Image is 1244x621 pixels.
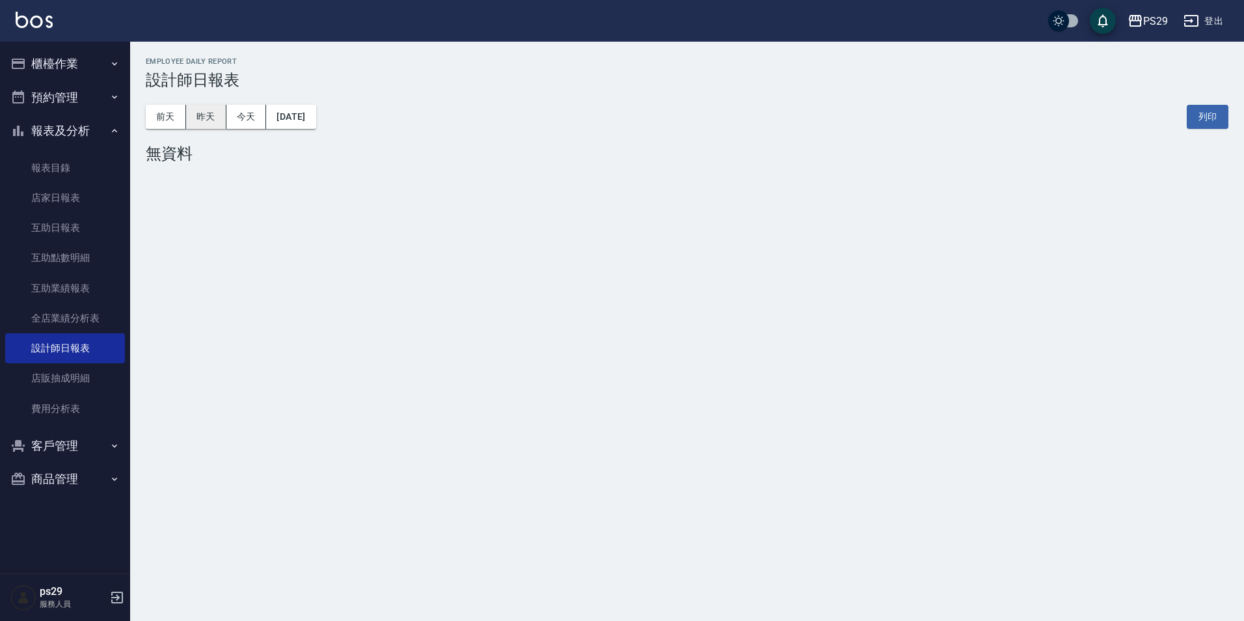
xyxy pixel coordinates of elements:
a: 互助日報表 [5,213,125,243]
a: 店販抽成明細 [5,363,125,393]
div: PS29 [1143,13,1168,29]
button: 預約管理 [5,81,125,115]
a: 全店業績分析表 [5,303,125,333]
button: 櫃檯作業 [5,47,125,81]
button: 列印 [1187,105,1228,129]
div: 無資料 [146,145,1228,163]
h5: ps29 [40,585,106,598]
h2: Employee Daily Report [146,57,1228,66]
a: 報表目錄 [5,153,125,183]
h3: 設計師日報表 [146,71,1228,89]
button: save [1090,8,1116,34]
img: Person [10,585,36,611]
p: 服務人員 [40,598,106,610]
button: 昨天 [186,105,226,129]
button: 今天 [226,105,267,129]
a: 店家日報表 [5,183,125,213]
button: [DATE] [266,105,316,129]
a: 互助業績報表 [5,273,125,303]
button: 登出 [1178,9,1228,33]
button: 前天 [146,105,186,129]
img: Logo [16,12,53,28]
button: 報表及分析 [5,114,125,148]
button: 客戶管理 [5,429,125,463]
button: 商品管理 [5,462,125,496]
a: 互助點數明細 [5,243,125,273]
a: 費用分析表 [5,394,125,424]
button: PS29 [1122,8,1173,34]
a: 設計師日報表 [5,333,125,363]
